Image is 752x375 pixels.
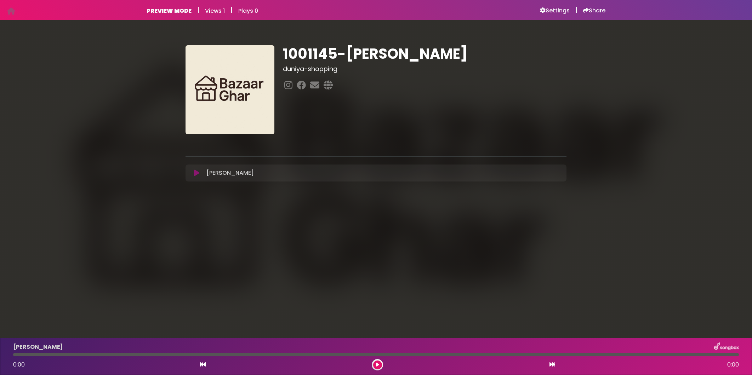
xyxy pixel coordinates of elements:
[540,7,570,14] a: Settings
[186,45,274,134] img: 4vGZ4QXSguwBTn86kXf1
[206,169,254,177] p: [PERSON_NAME]
[230,6,233,14] h5: |
[238,7,258,14] h6: Plays 0
[575,6,577,14] h5: |
[147,7,192,14] h6: PREVIEW MODE
[583,7,605,14] a: Share
[197,6,199,14] h5: |
[283,65,566,73] h3: duniya-shopping
[205,7,225,14] h6: Views 1
[283,45,566,62] h1: 1001145-[PERSON_NAME]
